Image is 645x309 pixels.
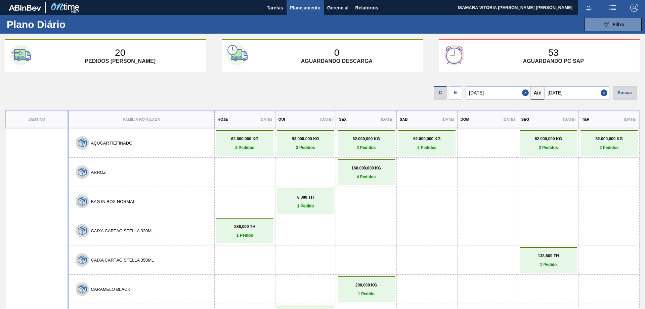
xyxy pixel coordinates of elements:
p: [DATE] [320,117,333,121]
p: 288,000 TH [218,224,272,229]
p: 8,000 TH [279,195,333,200]
p: [DATE] [381,117,393,121]
p: Pedidos [PERSON_NAME] [85,58,156,64]
button: Até [531,86,544,100]
p: 62.000,000 KG [218,137,272,141]
button: CAIXA CARTÃO STELLA 330ML [91,228,154,233]
img: 7hKVVNeldsGH5KwE07rPnOGsQy+SHCf9ftlnweef0E1el2YcIeEt5yaNqj+jPq4oMsVpG1vCxiwYEd4SvddTlxqBvEWZPhf52... [78,285,87,294]
p: [DATE] [442,117,454,121]
p: Aguardando PC SAP [523,58,584,64]
h1: Plano Diário [7,21,124,28]
div: E [449,86,462,100]
p: 0 [334,47,340,58]
img: 7hKVVNeldsGH5KwE07rPnOGsQy+SHCf9ftlnweef0E1el2YcIeEt5yaNqj+jPq4oMsVpG1vCxiwYEd4SvddTlxqBvEWZPhf52... [78,197,87,206]
span: Planejamento [290,4,320,12]
p: 4 Pedidos [339,175,393,179]
th: Destino [6,111,68,128]
p: 1 Pedido [339,292,393,296]
span: Tarefas [267,4,283,12]
span: Gerencial [327,4,349,12]
p: 2 Pedidos [218,145,272,150]
input: dd/mm/yyyy [466,86,531,100]
img: first-card-icon [11,45,31,65]
p: 2 Pedidos [582,145,636,150]
p: Dom [461,117,469,121]
p: 2 Pedidos [522,145,575,150]
p: [DATE] [563,117,575,121]
img: 7hKVVNeldsGH5KwE07rPnOGsQy+SHCf9ftlnweef0E1el2YcIeEt5yaNqj+jPq4oMsVpG1vCxiwYEd4SvddTlxqBvEWZPhf52... [78,168,87,177]
span: Relatórios [355,4,378,12]
img: 7hKVVNeldsGH5KwE07rPnOGsQy+SHCf9ftlnweef0E1el2YcIeEt5yaNqj+jPq4oMsVpG1vCxiwYEd4SvddTlxqBvEWZPhf52... [78,256,87,264]
p: Sab [400,117,408,121]
button: Notificações [578,3,599,12]
p: 200,000 KG [339,283,393,287]
th: Família Rotulada [68,111,214,128]
p: [DATE] [502,117,515,121]
button: BAG IN BOX NORMAL [91,199,135,204]
a: 160.000,000 KG4 Pedidos [339,166,393,179]
a: 62.000,000 KG2 Pedidos [400,137,454,150]
a: 138,600 TH1 Pedido [522,254,575,267]
a: 62.000,000 KG2 Pedidos [218,137,272,150]
p: 1 Pedido [279,204,333,208]
span: Filtro [613,22,625,27]
img: Logout [630,4,638,12]
button: AÇÚCAR REFINADO [91,141,132,146]
a: 62.000,000 KG2 Pedidos [522,137,575,150]
p: Hoje [218,117,228,121]
p: 53 [548,47,559,58]
p: 62.000,000 KG [339,137,393,141]
a: 62.000,000 KG2 Pedidos [339,137,393,150]
p: 1 Pedido [522,262,575,267]
button: Filtro [585,18,642,31]
img: 7hKVVNeldsGH5KwE07rPnOGsQy+SHCf9ftlnweef0E1el2YcIeEt5yaNqj+jPq4oMsVpG1vCxiwYEd4SvddTlxqBvEWZPhf52... [78,226,87,235]
div: Visão data de Coleta [434,84,447,100]
img: third-card-icon [444,45,464,65]
p: 2 Pedidos [339,145,393,150]
p: 138,600 TH [522,254,575,258]
img: 7hKVVNeldsGH5KwE07rPnOGsQy+SHCf9ftlnweef0E1el2YcIeEt5yaNqj+jPq4oMsVpG1vCxiwYEd4SvddTlxqBvEWZPhf52... [78,139,87,147]
p: 3 Pedidos [279,145,333,150]
img: TNhmsLtSVTkK8tSr43FrP2fwEKptu5GPRR3wAAAABJRU5ErkJggg== [9,5,41,11]
button: CARAMELO BLACK [91,287,130,292]
input: dd/mm/yyyy [544,86,609,100]
img: userActions [609,4,617,12]
p: 62.000,000 KG [582,137,636,141]
p: 62.000,000 KG [400,137,454,141]
button: Close [522,86,531,100]
div: Visão Data de Entrega [449,84,462,100]
p: 20 [115,47,125,58]
p: [DATE] [259,117,272,121]
button: ARROZ [91,170,106,175]
p: 160.000,000 KG [339,166,393,170]
p: 93.000,000 KG [279,137,333,141]
a: 93.000,000 KG3 Pedidos [279,137,333,150]
p: 1 Pedido [218,233,272,238]
p: 62.000,000 KG [522,137,575,141]
p: Seg [521,117,529,121]
a: 8,000 TH1 Pedido [279,195,333,208]
p: Qui [278,117,285,121]
img: second-card-icon [227,45,248,65]
button: Close [601,86,609,100]
div: Buscar [613,86,637,100]
a: 288,000 TH1 Pedido [218,224,272,238]
p: Aguardando descarga [301,58,373,64]
p: Ter [582,117,589,121]
p: 2 Pedidos [400,145,454,150]
div: C [434,86,447,100]
p: Sex [339,117,346,121]
p: [DATE] [624,117,636,121]
a: 200,000 KG1 Pedido [339,283,393,296]
a: 62.000,000 KG2 Pedidos [582,137,636,150]
button: CAIXA CARTÃO STELLA 350ML [91,258,154,263]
